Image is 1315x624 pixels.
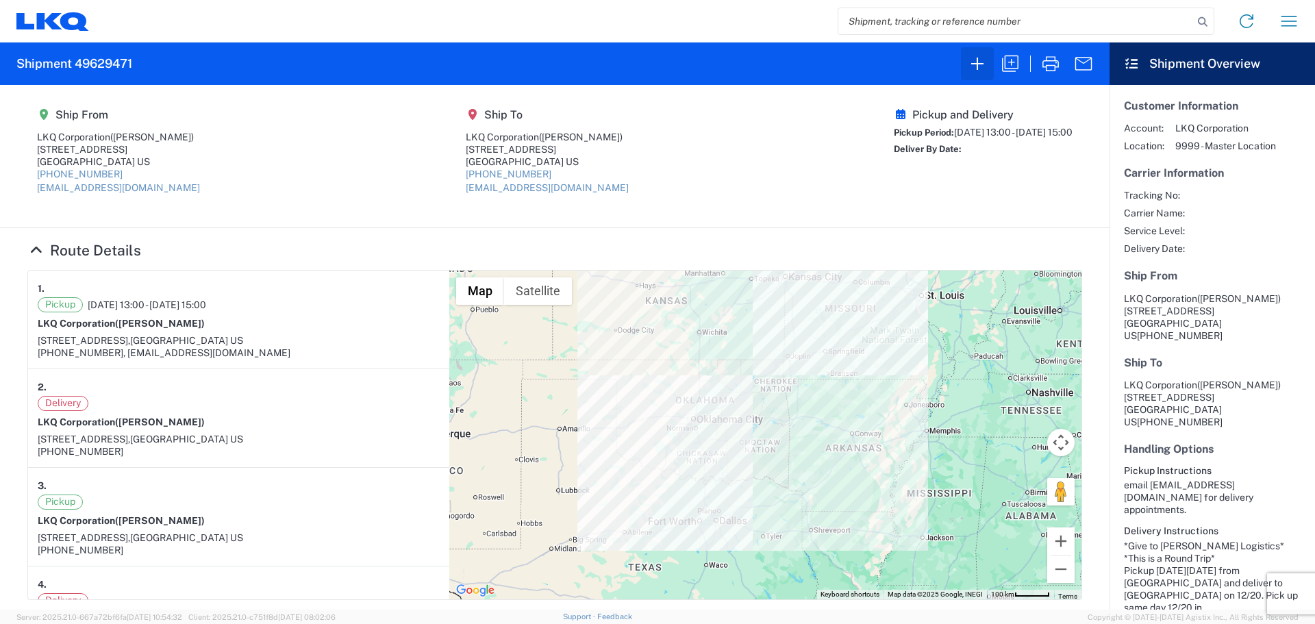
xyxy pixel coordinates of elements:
[1124,305,1214,316] span: [STREET_ADDRESS]
[1047,527,1075,555] button: Zoom in
[38,532,130,543] span: [STREET_ADDRESS],
[130,532,243,543] span: [GEOGRAPHIC_DATA] US
[1088,611,1299,623] span: Copyright © [DATE]-[DATE] Agistix Inc., All Rights Reserved
[1124,99,1301,112] h5: Customer Information
[38,318,205,329] strong: LKQ Corporation
[991,590,1014,598] span: 100 km
[1124,379,1281,403] span: LKQ Corporation [STREET_ADDRESS]
[38,396,88,411] span: Delivery
[115,515,205,526] span: ([PERSON_NAME])
[888,590,983,598] span: Map data ©2025 Google, INEGI
[1175,122,1276,134] span: LKQ Corporation
[466,155,629,168] div: [GEOGRAPHIC_DATA] US
[1124,479,1301,516] div: email [EMAIL_ADDRESS][DOMAIN_NAME] for delivery appointments.
[456,277,504,305] button: Show street map
[466,182,629,193] a: [EMAIL_ADDRESS][DOMAIN_NAME]
[130,434,243,445] span: [GEOGRAPHIC_DATA] US
[821,590,879,599] button: Keyboard shortcuts
[38,335,130,346] span: [STREET_ADDRESS],
[1124,189,1185,201] span: Tracking No:
[1124,269,1301,282] h5: Ship From
[110,132,194,142] span: ([PERSON_NAME])
[38,379,47,396] strong: 2.
[453,582,498,599] a: Open this area in Google Maps (opens a new window)
[1047,556,1075,583] button: Zoom out
[466,131,629,143] div: LKQ Corporation
[1197,293,1281,304] span: ([PERSON_NAME])
[38,593,88,608] span: Delivery
[16,613,182,621] span: Server: 2025.21.0-667a72bf6fa
[38,576,47,593] strong: 4.
[466,108,629,121] h5: Ship To
[1124,293,1197,304] span: LKQ Corporation
[1124,166,1301,179] h5: Carrier Information
[894,108,1073,121] h5: Pickup and Delivery
[597,612,632,621] a: Feedback
[1047,429,1075,456] button: Map camera controls
[38,445,440,458] div: [PHONE_NUMBER]
[466,169,551,179] a: [PHONE_NUMBER]
[1058,592,1077,600] a: Terms
[1124,465,1301,477] h6: Pickup Instructions
[894,144,962,154] span: Deliver By Date:
[37,155,200,168] div: [GEOGRAPHIC_DATA] US
[37,169,123,179] a: [PHONE_NUMBER]
[453,582,498,599] img: Google
[1110,42,1315,85] header: Shipment Overview
[539,132,623,142] span: ([PERSON_NAME])
[115,318,205,329] span: ([PERSON_NAME])
[466,143,629,155] div: [STREET_ADDRESS]
[987,590,1054,599] button: Map Scale: 100 km per 48 pixels
[1175,140,1276,152] span: 9999 - Master Location
[188,613,336,621] span: Client: 2025.21.0-c751f8d
[1124,225,1185,237] span: Service Level:
[127,613,182,621] span: [DATE] 10:54:32
[27,242,141,259] a: Hide Details
[88,299,206,311] span: [DATE] 13:00 - [DATE] 15:00
[1124,525,1301,537] h6: Delivery Instructions
[38,477,47,495] strong: 3.
[1137,330,1223,341] span: [PHONE_NUMBER]
[37,143,200,155] div: [STREET_ADDRESS]
[130,335,243,346] span: [GEOGRAPHIC_DATA] US
[1124,292,1301,342] address: [GEOGRAPHIC_DATA] US
[278,613,336,621] span: [DATE] 08:02:06
[38,515,205,526] strong: LKQ Corporation
[37,108,200,121] h5: Ship From
[1124,379,1301,428] address: [GEOGRAPHIC_DATA] US
[1137,416,1223,427] span: [PHONE_NUMBER]
[504,277,572,305] button: Show satellite imagery
[16,55,132,72] h2: Shipment 49629471
[1124,122,1164,134] span: Account:
[1124,442,1301,455] h5: Handling Options
[1047,478,1075,506] button: Drag Pegman onto the map to open Street View
[1197,379,1281,390] span: ([PERSON_NAME])
[38,347,440,359] div: [PHONE_NUMBER], [EMAIL_ADDRESS][DOMAIN_NAME]
[38,416,205,427] strong: LKQ Corporation
[115,416,205,427] span: ([PERSON_NAME])
[1124,242,1185,255] span: Delivery Date:
[954,127,1073,138] span: [DATE] 13:00 - [DATE] 15:00
[563,612,597,621] a: Support
[1124,140,1164,152] span: Location:
[38,495,83,510] span: Pickup
[894,127,954,138] span: Pickup Period:
[1124,356,1301,369] h5: Ship To
[38,544,440,556] div: [PHONE_NUMBER]
[38,434,130,445] span: [STREET_ADDRESS],
[1124,207,1185,219] span: Carrier Name:
[37,182,200,193] a: [EMAIL_ADDRESS][DOMAIN_NAME]
[38,297,83,312] span: Pickup
[37,131,200,143] div: LKQ Corporation
[838,8,1193,34] input: Shipment, tracking or reference number
[38,280,45,297] strong: 1.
